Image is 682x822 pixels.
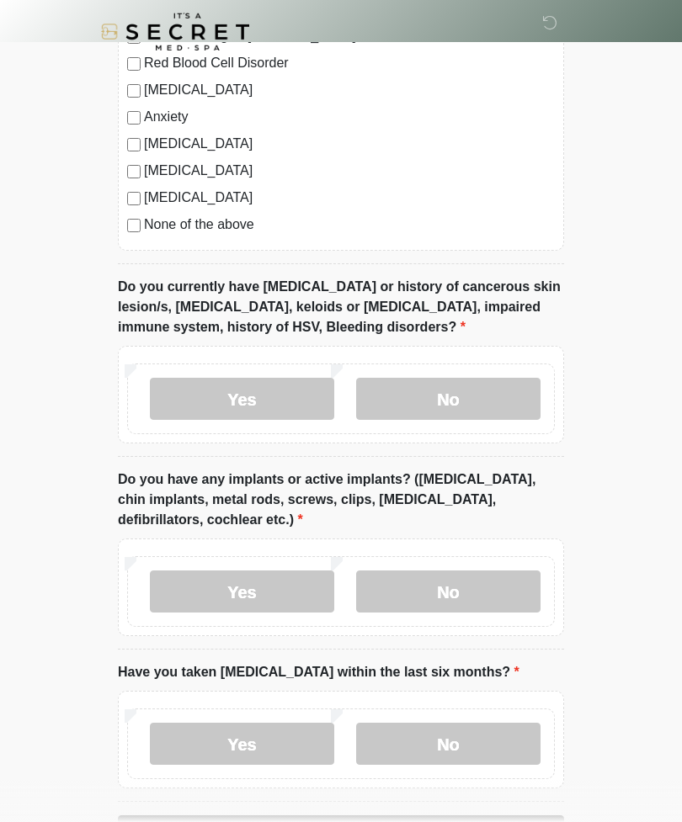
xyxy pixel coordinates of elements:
label: Yes [150,723,334,765]
label: [MEDICAL_DATA] [144,80,555,100]
label: Yes [150,378,334,420]
label: [MEDICAL_DATA] [144,161,555,181]
input: Anxiety [127,111,141,125]
label: None of the above [144,215,555,235]
input: [MEDICAL_DATA] [127,192,141,205]
input: [MEDICAL_DATA] [127,138,141,151]
label: Have you taken [MEDICAL_DATA] within the last six months? [118,662,519,682]
label: Do you have any implants or active implants? ([MEDICAL_DATA], chin implants, metal rods, screws, ... [118,469,564,530]
label: No [356,723,541,765]
input: Red Blood Cell Disorder [127,57,141,71]
label: Do you currently have [MEDICAL_DATA] or history of cancerous skin lesion/s, [MEDICAL_DATA], keloi... [118,277,564,337]
label: Anxiety [144,107,555,127]
label: [MEDICAL_DATA] [144,188,555,208]
input: [MEDICAL_DATA] [127,84,141,98]
label: No [356,378,541,420]
img: It's A Secret Med Spa Logo [101,13,249,50]
label: Red Blood Cell Disorder [144,53,555,73]
input: [MEDICAL_DATA] [127,165,141,178]
label: Yes [150,570,334,613]
label: [MEDICAL_DATA] [144,134,555,154]
label: No [356,570,541,613]
input: None of the above [127,219,141,232]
